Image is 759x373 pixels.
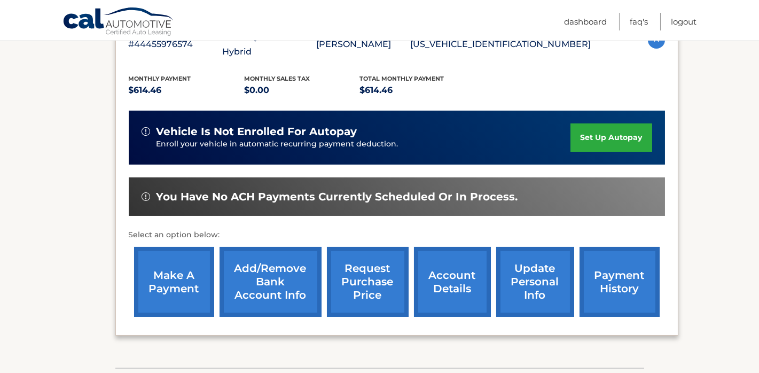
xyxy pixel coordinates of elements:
a: make a payment [134,247,214,317]
span: Total Monthly Payment [360,75,444,82]
a: update personal info [496,247,574,317]
span: You have no ACH payments currently scheduled or in process. [157,190,518,204]
a: Dashboard [564,13,607,30]
p: $0.00 [244,83,360,98]
a: request purchase price [327,247,409,317]
p: 2025 Toyota RAV4 Hybrid [223,29,317,59]
p: [US_VEHICLE_IDENTIFICATION_NUMBER] [411,37,591,52]
a: payment history [580,247,660,317]
a: account details [414,247,491,317]
a: Cal Automotive [62,7,175,38]
p: $614.46 [129,83,245,98]
p: Enroll your vehicle in automatic recurring payment deduction. [157,138,571,150]
a: set up autopay [570,123,652,152]
p: $614.46 [360,83,476,98]
a: Add/Remove bank account info [220,247,322,317]
p: #44455976574 [129,37,223,52]
p: [PERSON_NAME] [317,37,411,52]
img: alert-white.svg [142,192,150,201]
span: Monthly Payment [129,75,191,82]
img: alert-white.svg [142,127,150,136]
span: Monthly sales Tax [244,75,310,82]
span: vehicle is not enrolled for autopay [157,125,357,138]
a: FAQ's [630,13,648,30]
a: Logout [671,13,697,30]
p: Select an option below: [129,229,665,242]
